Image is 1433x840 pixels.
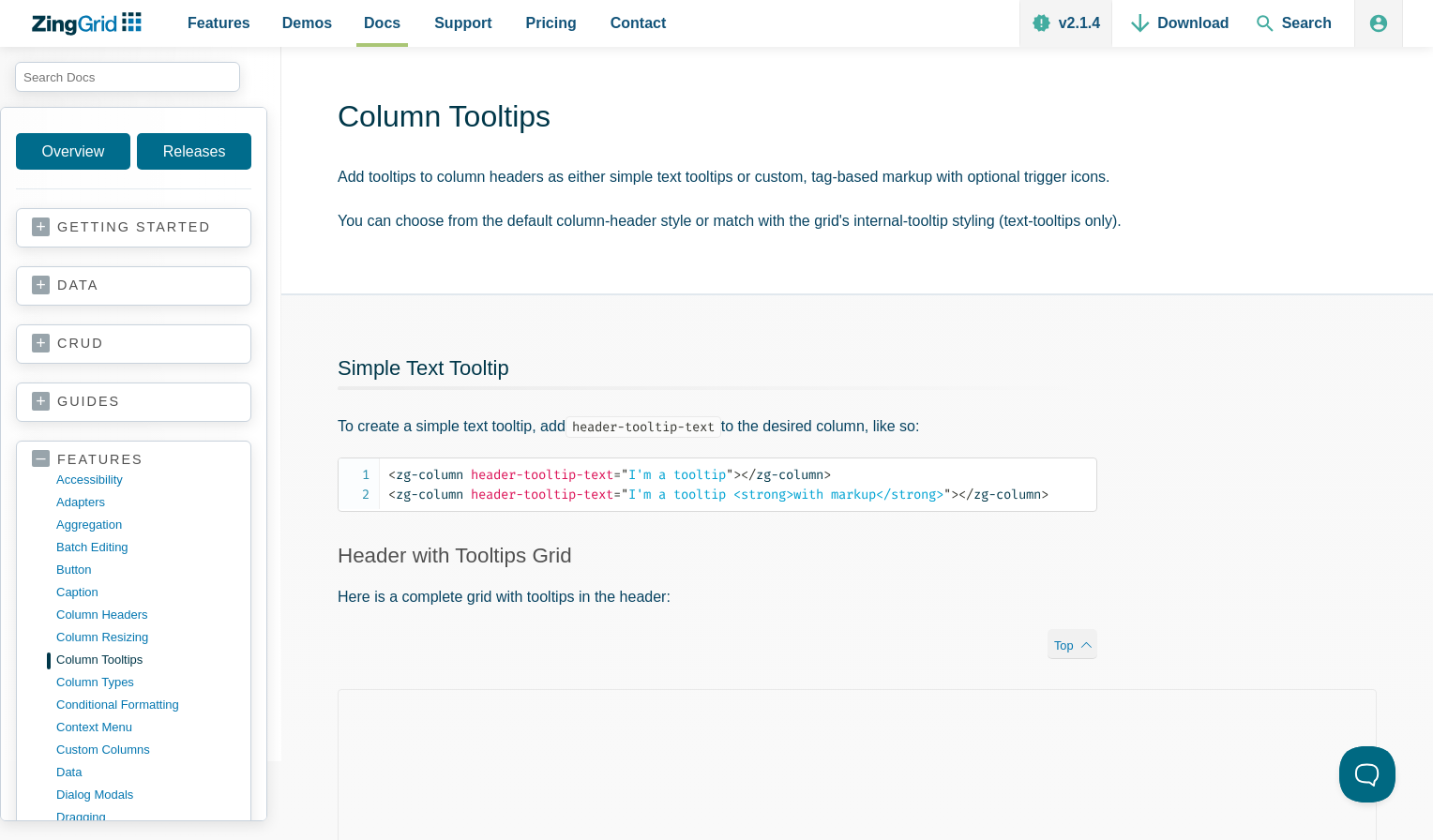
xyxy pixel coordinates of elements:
code: header-tooltip-text [566,416,721,438]
a: conditional formatting [56,694,235,716]
span: " [621,467,628,483]
span: < [388,487,396,502]
a: accessibility [56,469,235,491]
a: column tooltips [56,649,235,671]
input: search input [15,62,240,92]
span: < [388,467,396,483]
a: features [32,451,235,469]
span: = [613,487,621,502]
a: ZingChart Logo. Click to return to the homepage [30,12,151,36]
span: " [726,467,733,483]
a: adapters [56,491,235,514]
span: Contact [611,10,667,36]
span: Docs [364,10,400,36]
a: Simple Text Tooltip [338,356,509,380]
span: " [621,487,628,502]
span: I'm a tooltip <strong>with markup</strong> [613,487,951,502]
span: zg-column [741,467,823,483]
span: </ [741,467,756,483]
span: Support [434,10,491,36]
a: column headers [56,604,235,626]
a: crud [32,335,235,353]
p: Add tooltips to column headers as either simple text tooltips or custom, tag-based markup with op... [338,164,1403,189]
a: Header with Tooltips Grid [338,544,572,567]
a: batch editing [56,536,235,559]
span: </ [958,487,973,502]
span: zg-column [388,487,463,502]
a: column resizing [56,626,235,649]
span: > [733,467,741,483]
span: I'm a tooltip [613,467,733,483]
a: getting started [32,218,235,237]
p: To create a simple text tooltip, add to the desired column, like so: [338,413,1097,439]
span: zg-column [388,467,463,483]
a: data [56,761,235,784]
span: header-tooltip-text [471,467,613,483]
a: data [32,277,235,295]
p: You can choose from the default column-header style or match with the grid's internal-tooltip sty... [338,208,1403,233]
a: dialog modals [56,784,235,806]
a: custom columns [56,739,235,761]
span: Pricing [526,10,577,36]
a: aggregation [56,514,235,536]
iframe: Toggle Customer Support [1339,746,1395,802]
a: guides [32,393,235,412]
a: caption [56,581,235,604]
a: Overview [16,133,130,170]
a: context menu [56,716,235,739]
h1: Column Tooltips [338,97,1403,140]
a: button [56,559,235,581]
span: > [823,467,831,483]
a: dragging [56,806,235,829]
span: > [951,487,958,502]
span: = [613,467,621,483]
span: zg-column [958,487,1041,502]
p: Here is a complete grid with tooltips in the header: [338,584,1097,609]
span: header-tooltip-text [471,487,613,502]
span: " [943,487,951,502]
span: Demos [282,10,332,36]
a: Releases [137,133,251,170]
span: > [1041,487,1048,502]
span: Features [188,10,250,36]
a: column types [56,671,235,694]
